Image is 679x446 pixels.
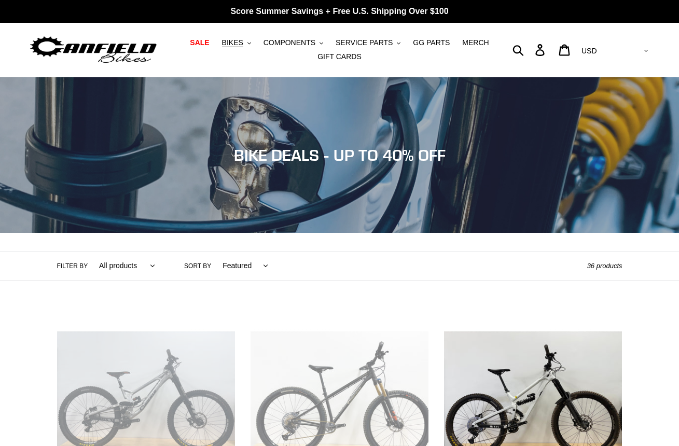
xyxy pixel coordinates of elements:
button: COMPONENTS [258,36,328,50]
span: BIKE DEALS - UP TO 40% OFF [234,146,446,164]
label: Sort by [184,261,211,271]
span: SALE [190,38,209,47]
span: MERCH [462,38,489,47]
span: GG PARTS [413,38,450,47]
a: SALE [185,36,214,50]
a: MERCH [457,36,494,50]
button: BIKES [217,36,256,50]
button: SERVICE PARTS [330,36,406,50]
a: GIFT CARDS [312,50,367,64]
img: Canfield Bikes [29,34,158,66]
span: SERVICE PARTS [336,38,393,47]
span: COMPONENTS [264,38,315,47]
span: BIKES [222,38,243,47]
label: Filter by [57,261,88,271]
span: 36 products [587,262,622,270]
span: GIFT CARDS [317,52,362,61]
a: GG PARTS [408,36,455,50]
